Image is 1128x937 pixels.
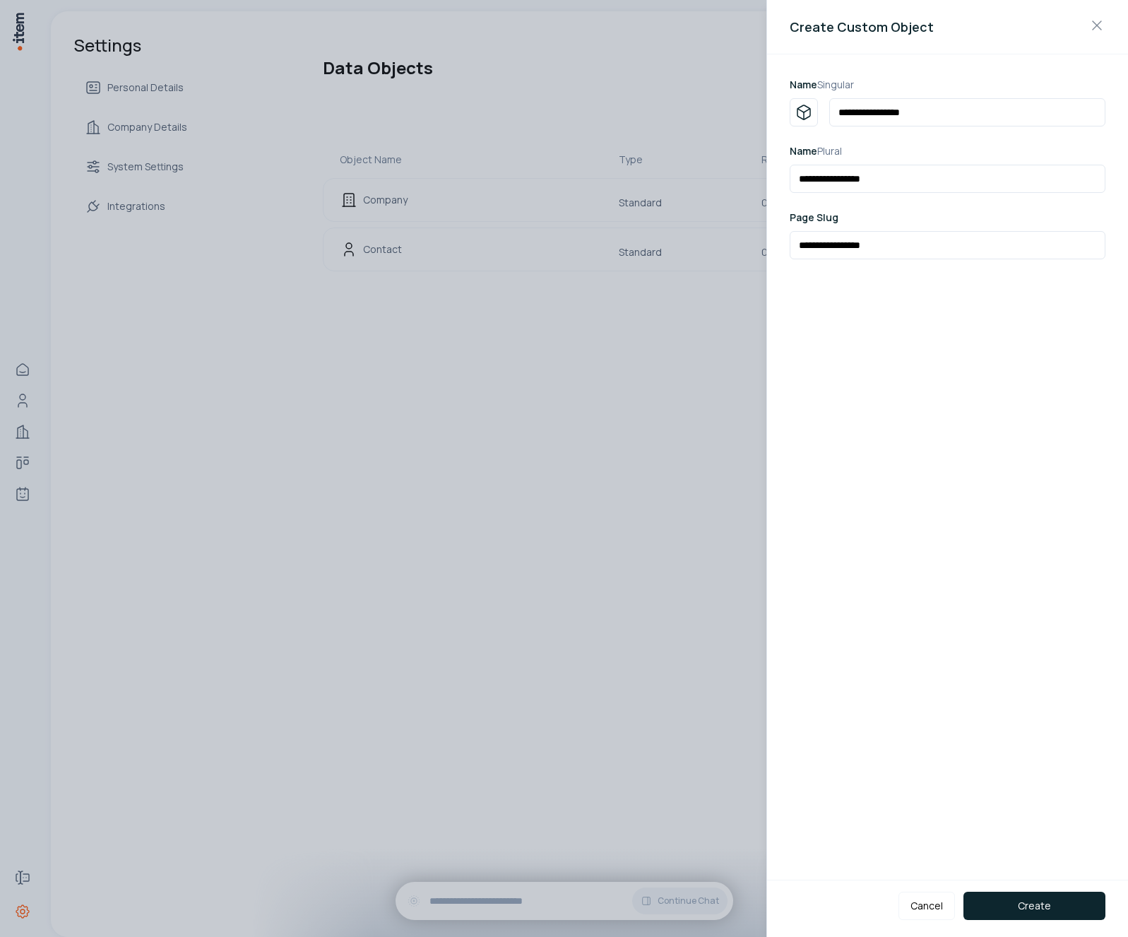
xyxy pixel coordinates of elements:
[790,17,934,37] h2: Create Custom Object
[963,892,1105,920] button: Create
[790,144,842,158] label: Name
[898,892,955,920] button: Cancel
[817,144,842,158] span: Plural
[790,211,838,224] label: Page Slug
[817,78,854,91] span: Singular
[790,78,854,91] label: Name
